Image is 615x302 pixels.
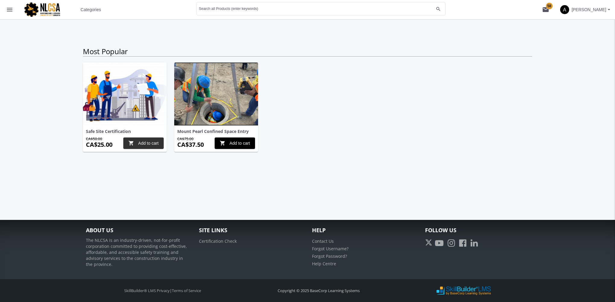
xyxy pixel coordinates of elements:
img: product image [174,63,258,125]
h4: Help [312,227,416,233]
div: CA$75.00 [177,137,204,140]
div: CA$25.00 [86,140,112,149]
div: CA$50.00 [86,137,112,140]
span: A [560,5,569,14]
div: CA$37.50 [177,140,204,149]
a: Forgot Username? [312,246,348,251]
mat-icon: menu [6,6,13,13]
a: SkillBuilder® LMS Privacy [124,288,170,293]
mat-icon: search [435,6,442,12]
div: Mount Pearl Confined Space Entry [177,128,255,134]
a: Help Centre [312,261,336,267]
h4: Site Links [199,227,303,233]
p: The NLCSA is an industry-driven, not-for-profit corporation committed to providing cost-effective... [86,237,190,267]
img: SkillBuilder LMS Logo [437,286,491,295]
img: product image [83,63,167,125]
h4: Follow Us [425,227,529,233]
div: Copyright © 2025 BaseCorp Learning Systems [242,288,395,294]
mat-icon: mail [542,6,549,13]
a: Forgot Password? [312,253,347,259]
img: logo.png [19,2,74,18]
span: Add to cart [128,138,159,149]
mat-icon: shopping_cart [220,138,225,149]
a: Terms of Service [172,288,201,293]
span: [PERSON_NAME] [572,4,606,15]
span: Categories [80,4,101,15]
button: Add to cart [123,137,164,149]
a: Contact Us [312,238,334,244]
h2: Most Popular [83,46,532,57]
h4: About Us [86,227,190,233]
div: | [89,288,236,294]
mat-icon: shopping_cart [128,138,134,149]
div: Safe Site Certification [86,128,164,134]
button: Add to cart [215,137,255,149]
a: Certification Check [199,238,237,244]
span: Add to cart [220,138,250,149]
